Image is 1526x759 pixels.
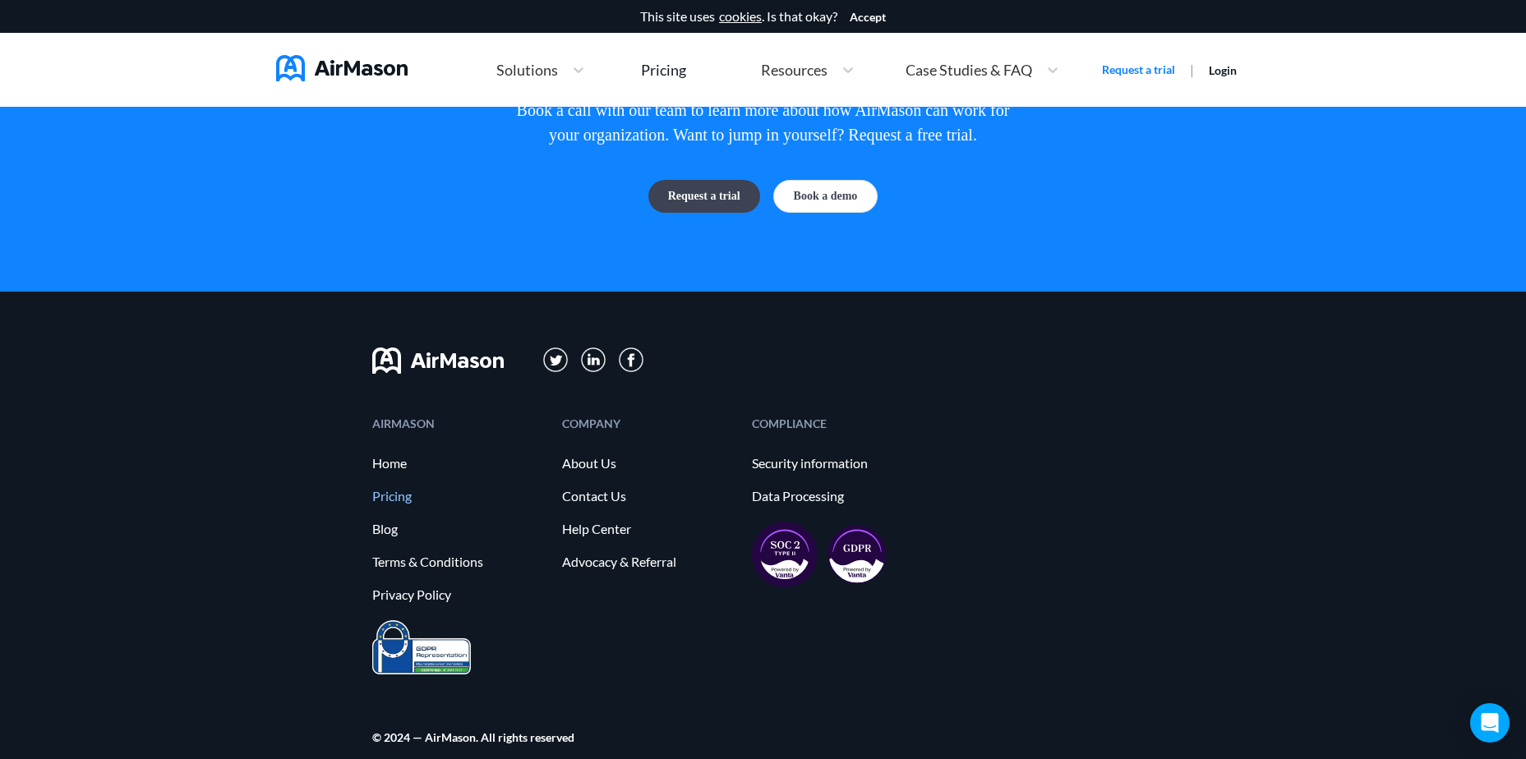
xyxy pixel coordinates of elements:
[828,525,887,584] img: gdpr-98ea35551734e2af8fd9405dbdaf8c18.svg
[562,554,735,569] a: Advocacy & Referral
[1190,62,1194,77] span: |
[543,347,569,373] img: svg+xml;base64,PD94bWwgdmVyc2lvbj0iMS4wIiBlbmNvZGluZz0iVVRGLTgiPz4KPHN2ZyB3aWR0aD0iMzFweCIgaGVpZ2...
[619,347,643,372] img: svg+xml;base64,PD94bWwgdmVyc2lvbj0iMS4wIiBlbmNvZGluZz0iVVRGLTgiPz4KPHN2ZyB3aWR0aD0iMzBweCIgaGVpZ2...
[562,418,735,429] div: COMPANY
[372,522,546,536] a: Blog
[648,180,760,213] button: Request a trial
[752,456,925,471] a: Security information
[372,347,504,374] img: svg+xml;base64,PHN2ZyB3aWR0aD0iMTYwIiBoZWlnaHQ9IjMyIiB2aWV3Qm94PSIwIDAgMTYwIDMyIiBmaWxsPSJub25lIi...
[372,620,471,675] img: prighter-certificate-eu-7c0b0bead1821e86115914626e15d079.png
[372,732,574,743] div: © 2024 — AirMason. All rights reserved
[752,489,925,504] a: Data Processing
[641,55,686,85] a: Pricing
[1102,62,1175,78] a: Request a trial
[761,62,828,77] span: Resources
[752,418,925,429] div: COMPLIANCE
[562,522,735,536] a: Help Center
[372,418,546,429] div: AIRMASON
[562,489,735,504] a: Contact Us
[581,347,606,373] img: svg+xml;base64,PD94bWwgdmVyc2lvbj0iMS4wIiBlbmNvZGluZz0iVVRGLTgiPz4KPHN2ZyB3aWR0aD0iMzFweCIgaGVpZ2...
[906,62,1032,77] span: Case Studies & FAQ
[372,554,546,569] a: Terms & Conditions
[641,62,686,77] div: Pricing
[752,522,818,587] img: soc2-17851990f8204ed92eb8cdb2d5e8da73.svg
[276,55,408,81] img: AirMason Logo
[372,489,546,504] a: Pricing
[372,456,546,471] a: Home
[562,456,735,471] a: About Us
[1209,63,1237,77] a: Login
[850,11,886,24] button: Accept cookies
[1470,703,1510,743] div: Open Intercom Messenger
[719,9,762,24] a: cookies
[496,62,558,77] span: Solutions
[500,98,1026,147] p: Book a call with our team to learn more about how AirMason can work for your organization. Want t...
[372,587,546,602] a: Privacy Policy
[773,180,878,213] button: Book a demo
